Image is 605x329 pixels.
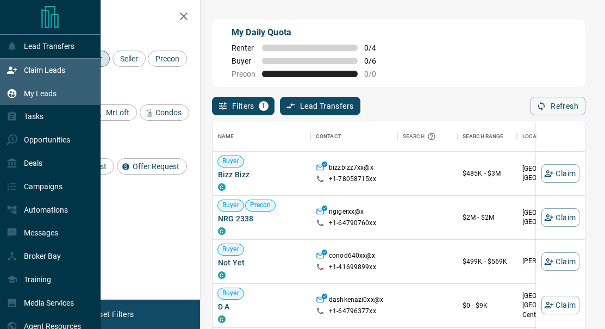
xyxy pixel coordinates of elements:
[218,169,305,180] span: Bizz Bizz
[364,44,388,52] span: 0 / 4
[232,44,255,52] span: Renter
[329,175,376,184] p: +1- 78058715xx
[148,51,187,67] div: Precon
[457,121,517,152] div: Search Range
[246,201,276,210] span: Precon
[463,213,512,222] p: $2M - $2M
[218,183,226,191] div: condos.ca
[531,97,585,115] button: Refresh
[329,207,364,219] p: ngigerxx@x
[218,245,244,254] span: Buyer
[90,104,137,121] div: MrLoft
[232,70,255,78] span: Precon
[129,162,183,171] span: Offer Request
[329,251,376,263] p: conod640xx@x
[218,301,305,312] span: D A
[232,26,388,39] p: My Daily Quota
[218,213,305,224] span: NRG 2338
[218,157,244,166] span: Buyer
[541,208,579,227] button: Claim
[541,164,579,183] button: Claim
[218,227,226,235] div: condos.ca
[403,121,439,152] div: Search
[102,108,133,117] span: MrLoft
[463,257,512,266] p: $499K - $569K
[329,219,376,228] p: +1- 64790760xx
[463,301,512,311] p: $0 - $9K
[152,108,185,117] span: Condos
[116,54,142,63] span: Seller
[541,252,579,271] button: Claim
[316,121,341,152] div: Contact
[83,305,141,324] button: Reset Filters
[212,97,275,115] button: Filters1
[218,271,226,279] div: condos.ca
[329,307,376,316] p: +1- 64796377xx
[260,102,267,110] span: 1
[152,54,183,63] span: Precon
[329,163,373,175] p: bizzbizz7xx@x
[218,315,226,323] div: condos.ca
[117,158,187,175] div: Offer Request
[329,263,376,272] p: +1- 41699899xx
[463,121,504,152] div: Search Range
[218,257,305,268] span: Not Yet
[35,11,189,24] h2: Filters
[364,70,388,78] span: 0 / 0
[218,121,234,152] div: Name
[113,51,146,67] div: Seller
[364,57,388,65] span: 0 / 6
[140,104,189,121] div: Condos
[310,121,397,152] div: Contact
[232,57,255,65] span: Buyer
[218,289,244,298] span: Buyer
[280,97,361,115] button: Lead Transfers
[218,201,244,210] span: Buyer
[463,169,512,178] p: $485K - $3M
[329,295,383,307] p: dashkenazi0xx@x
[213,121,310,152] div: Name
[541,296,579,314] button: Claim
